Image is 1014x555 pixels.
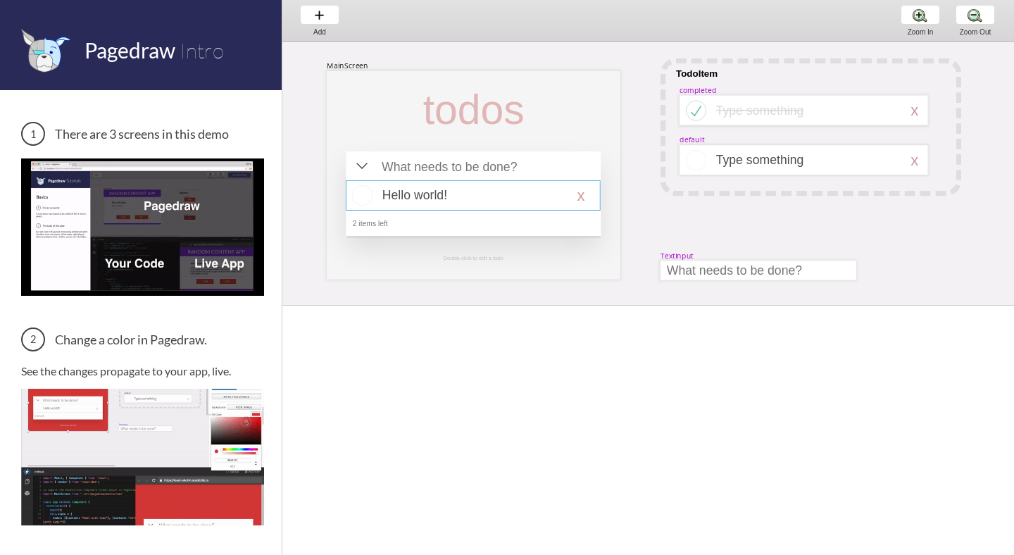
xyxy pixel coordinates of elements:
h3: There are 3 screens in this demo [21,122,264,146]
div: default [680,135,704,144]
img: Change a color in Pagedraw [21,389,264,525]
div: completed [680,85,716,95]
div: Zoom In [894,28,947,36]
img: zoom-minus.png [968,8,982,23]
div: Add [293,28,346,36]
h3: Change a color in Pagedraw. [21,328,264,351]
span: Pagedraw [84,37,175,63]
img: 3 screens [21,158,264,295]
img: zoom-plus.png [913,8,927,23]
p: See the changes propagate to your app, live. [21,364,264,378]
div: x [910,101,918,119]
div: Zoom Out [949,28,1002,36]
div: MainScreen [327,61,368,70]
div: x [910,151,918,169]
img: favicon.png [21,28,70,73]
span: Intro [180,37,224,63]
div: TextInput [661,251,694,261]
img: baseline-add-24px.svg [312,8,327,23]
